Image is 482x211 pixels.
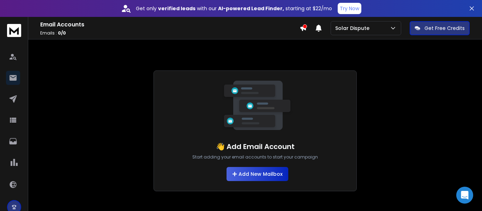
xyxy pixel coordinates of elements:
[40,20,300,29] h1: Email Accounts
[216,142,295,151] h1: 👋 Add Email Account
[192,154,318,160] p: Start adding your email accounts to start your campaign
[338,3,361,14] button: Try Now
[218,5,284,12] strong: AI-powered Lead Finder,
[40,30,300,36] p: Emails :
[227,167,288,181] button: Add New Mailbox
[136,5,332,12] p: Get only with our starting at $22/mo
[7,24,21,37] img: logo
[340,5,359,12] p: Try Now
[456,187,473,204] div: Open Intercom Messenger
[424,25,465,32] p: Get Free Credits
[335,25,372,32] p: Solar Dispute
[410,21,470,35] button: Get Free Credits
[58,30,66,36] span: 0 / 0
[158,5,195,12] strong: verified leads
